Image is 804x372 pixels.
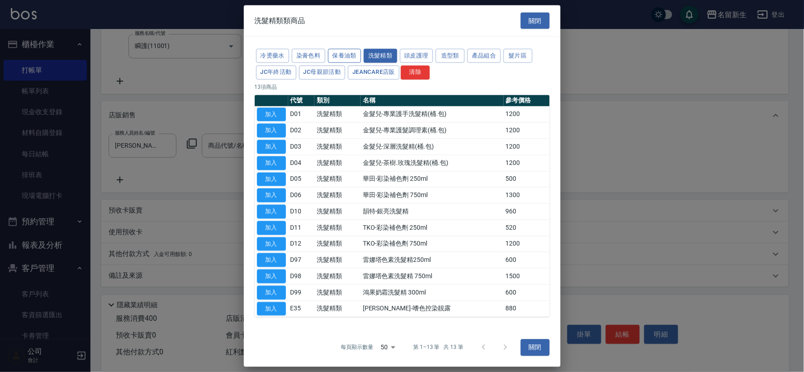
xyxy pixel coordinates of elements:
button: 清除 [401,65,430,79]
td: 華田-彩染補色劑 250ml [361,171,504,188]
button: 關閉 [521,12,550,29]
button: 加入 [257,188,286,203]
td: E35 [288,301,315,317]
button: 加入 [257,221,286,235]
td: 洗髮精類 [314,236,361,252]
td: 洗髮精類 [314,301,361,317]
td: D01 [288,106,315,123]
button: 加入 [257,253,286,267]
button: 頭皮護理 [400,49,433,63]
td: 金髮兒-專業護髮調理素(桶.包) [361,122,504,139]
button: 冷燙藥水 [256,49,290,63]
span: 洗髮精類類商品 [255,16,305,25]
button: 加入 [257,107,286,121]
td: D02 [288,122,315,139]
td: D06 [288,187,315,203]
td: 500 [504,171,550,188]
td: 洗髮精類 [314,122,361,139]
button: 加入 [257,270,286,284]
button: 染膏色料 [292,49,325,63]
td: 1200 [504,155,550,171]
div: 50 [377,335,399,360]
td: D11 [288,220,315,236]
td: 洗髮精類 [314,220,361,236]
p: 13 項商品 [255,83,550,91]
td: 1500 [504,268,550,285]
td: 鴻果奶霜洗髮精 300ml [361,285,504,301]
button: 髮片區 [504,49,533,63]
button: JC母親節活動 [299,65,346,79]
th: 名稱 [361,95,504,106]
td: 金髮兒-茶樹.玫瑰洗髮精(桶.包) [361,155,504,171]
td: 洗髮精類 [314,139,361,155]
td: TKO-彩染補色劑 750ml [361,236,504,252]
td: 洗髮精類 [314,155,361,171]
button: 關閉 [521,339,550,356]
td: 雷娜塔色素洗髮精 750ml [361,268,504,285]
button: 加入 [257,156,286,170]
td: D05 [288,171,315,188]
td: 1200 [504,106,550,123]
button: 加入 [257,237,286,251]
th: 代號 [288,95,315,106]
td: 1200 [504,236,550,252]
td: D10 [288,203,315,220]
button: 加入 [257,124,286,138]
td: 洗髮精類 [314,187,361,203]
td: 洗髮精類 [314,268,361,285]
td: 520 [504,220,550,236]
td: D99 [288,285,315,301]
p: 第 1–13 筆 共 13 筆 [413,343,463,352]
td: 1200 [504,139,550,155]
th: 參考價格 [504,95,550,106]
button: 產品組合 [467,49,501,63]
td: D97 [288,252,315,268]
button: 加入 [257,205,286,219]
td: 洗髮精類 [314,252,361,268]
td: 960 [504,203,550,220]
td: 華田-彩染補色劑 750ml [361,187,504,203]
td: 880 [504,301,550,317]
th: 類別 [314,95,361,106]
td: 1200 [504,122,550,139]
button: JC年終活動 [256,65,296,79]
button: 保養油類 [328,49,362,63]
button: 造型類 [436,49,465,63]
button: 加入 [257,140,286,154]
button: 洗髮精類 [364,49,397,63]
td: [PERSON_NAME]-嗜色控染靚露 [361,301,504,317]
button: JeanCare店販 [348,65,400,79]
td: 雷娜塔色素洗髮精250ml [361,252,504,268]
td: 洗髮精類 [314,285,361,301]
td: 600 [504,252,550,268]
td: D04 [288,155,315,171]
td: 洗髮精類 [314,106,361,123]
td: D03 [288,139,315,155]
p: 每頁顯示數量 [341,343,373,352]
button: 加入 [257,172,286,186]
td: D98 [288,268,315,285]
button: 加入 [257,302,286,316]
td: D12 [288,236,315,252]
td: 600 [504,285,550,301]
td: 1300 [504,187,550,203]
td: 洗髮精類 [314,203,361,220]
td: 韻特-銀亮洗髮精 [361,203,504,220]
td: 洗髮精類 [314,171,361,188]
td: 金髮兒-深層洗髮精(桶.包) [361,139,504,155]
td: TKO-彩染補色劑 250ml [361,220,504,236]
td: 金髮兒-專業護手洗髮精(桶.包) [361,106,504,123]
button: 加入 [257,285,286,300]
